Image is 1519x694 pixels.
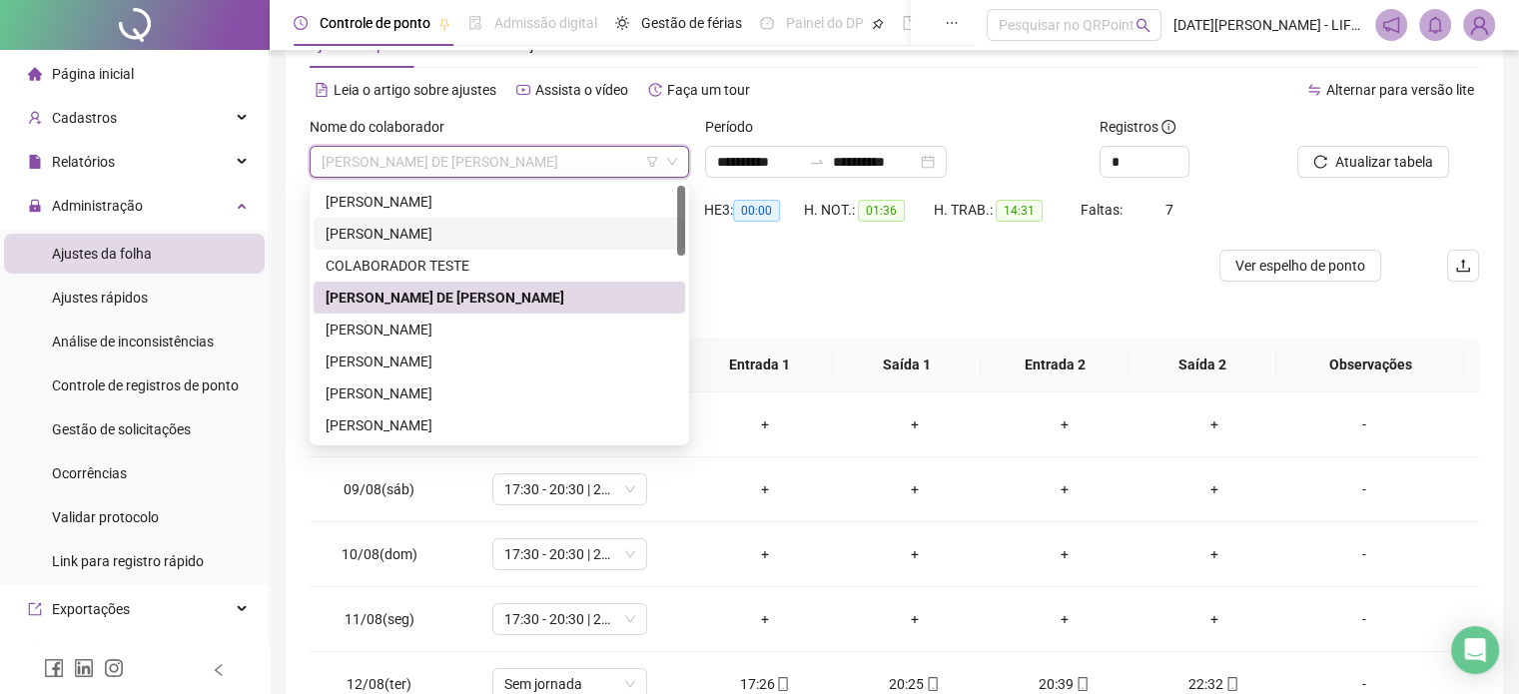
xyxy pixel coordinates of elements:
[326,191,673,213] div: [PERSON_NAME]
[52,421,191,437] span: Gestão de solicitações
[52,66,134,82] span: Página inicial
[945,16,959,30] span: ellipsis
[326,414,673,436] div: [PERSON_NAME]
[1161,120,1175,134] span: info-circle
[934,199,1080,222] div: H. TRAB.:
[52,246,152,262] span: Ajustes da folha
[314,282,685,314] div: EDIMAR LUSTOSA DE MIRANDA
[314,314,685,346] div: ELAINE FELIPE DE CARVALHO
[504,604,635,634] span: 17:30 - 20:30 | 21:00 - 22:30
[809,154,825,170] span: swap-right
[924,677,940,691] span: mobile
[28,67,42,81] span: home
[1219,250,1381,282] button: Ver espelho de ponto
[685,338,833,392] th: Entrada 1
[1136,18,1150,33] span: search
[315,83,329,97] span: file-text
[326,319,673,341] div: [PERSON_NAME]
[1223,677,1239,691] span: mobile
[1100,116,1175,138] span: Registros
[856,543,974,565] div: +
[44,658,64,678] span: facebook
[52,465,127,481] span: Ocorrências
[468,16,482,30] span: file-done
[1451,626,1499,674] div: Open Intercom Messenger
[314,377,685,409] div: GABRIEL FERREIRA TEIXEIRA
[438,18,450,30] span: pushpin
[52,290,148,306] span: Ajustes rápidos
[1006,478,1124,500] div: +
[667,82,750,98] span: Faça um tour
[294,16,308,30] span: clock-circle
[856,478,974,500] div: +
[706,413,824,435] div: +
[1276,338,1464,392] th: Observações
[322,147,677,177] span: EDIMAR LUSTOSA DE MIRANDA
[314,218,685,250] div: CLAUDIO EDUARDO SANTOS DA COSTA
[1006,413,1124,435] div: +
[342,546,417,562] span: 10/08(dom)
[345,611,414,627] span: 11/08(seg)
[760,16,774,30] span: dashboard
[74,658,94,678] span: linkedin
[1464,10,1494,40] img: 93553
[326,287,673,309] div: [PERSON_NAME] DE [PERSON_NAME]
[28,155,42,169] span: file
[648,83,662,97] span: history
[326,255,673,277] div: COLABORADOR TESTE
[1304,608,1422,630] div: -
[28,199,42,213] span: lock
[1155,413,1273,435] div: +
[52,154,115,170] span: Relatórios
[314,186,685,218] div: ARTHUR ROCHA MARCON
[104,658,124,678] span: instagram
[706,543,824,565] div: +
[1235,255,1365,277] span: Ver espelho de ponto
[344,481,414,497] span: 09/08(sáb)
[858,200,905,222] span: 01:36
[1155,608,1273,630] div: +
[326,350,673,372] div: [PERSON_NAME]
[786,15,864,31] span: Painel do DP
[833,338,981,392] th: Saída 1
[902,16,916,30] span: book
[856,608,974,630] div: +
[52,601,130,617] span: Exportações
[1326,82,1474,98] span: Alternar para versão lite
[28,111,42,125] span: user-add
[516,83,530,97] span: youtube
[326,382,673,404] div: [PERSON_NAME]
[1292,353,1448,375] span: Observações
[1382,16,1400,34] span: notification
[28,602,42,616] span: export
[1313,155,1327,169] span: reload
[1307,83,1321,97] span: swap
[804,199,934,222] div: H. NOT.:
[314,250,685,282] div: COLABORADOR TESTE
[733,200,780,222] span: 00:00
[1304,413,1422,435] div: -
[1074,677,1090,691] span: mobile
[981,338,1129,392] th: Entrada 2
[334,82,496,98] span: Leia o artigo sobre ajustes
[1165,202,1173,218] span: 7
[809,154,825,170] span: to
[52,198,143,214] span: Administração
[320,15,430,31] span: Controle de ponto
[705,116,766,138] label: Período
[494,15,597,31] span: Admissão digital
[310,116,457,138] label: Nome do colaborador
[1129,338,1276,392] th: Saída 2
[52,110,117,126] span: Cadastros
[1155,478,1273,500] div: +
[1155,543,1273,565] div: +
[706,608,824,630] div: +
[535,82,628,98] span: Assista o vídeo
[1455,258,1471,274] span: upload
[1006,543,1124,565] div: +
[646,156,658,168] span: filter
[666,156,678,168] span: down
[314,409,685,441] div: GIOVANNI BAUDSON ROCHA
[1006,608,1124,630] div: +
[504,539,635,569] span: 17:30 - 20:30 | 21:00 - 22:30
